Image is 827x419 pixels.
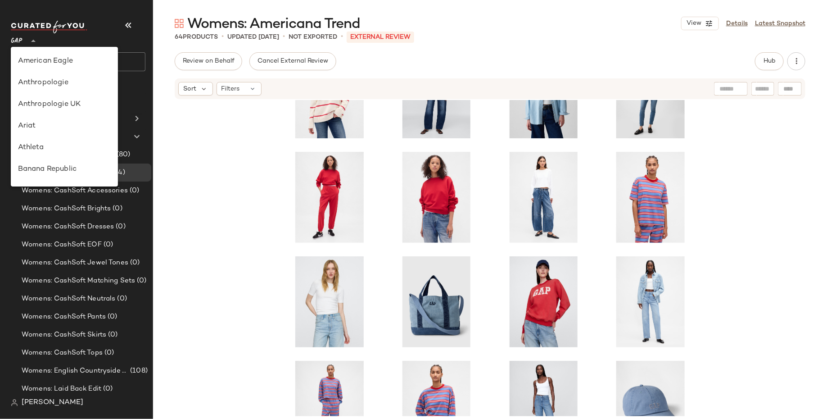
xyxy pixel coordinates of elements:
[128,258,140,268] span: (0)
[22,330,106,340] span: Womens: CashSoft Skirts
[763,58,776,65] span: Hub
[128,186,139,196] span: (0)
[681,17,719,30] button: View
[115,150,131,160] span: (80)
[22,150,115,160] span: New: Seasonal Celebrations
[22,384,101,394] span: Womens: Laid Back Edit
[22,222,114,232] span: Womens: CashSoft Dresses
[22,397,83,408] span: [PERSON_NAME]
[11,31,23,47] span: GAP
[110,168,125,178] span: (64)
[498,152,589,243] img: cn59936757.jpg
[175,52,242,70] button: Review on Behalf
[106,312,117,322] span: (0)
[755,19,805,28] a: Latest Snapshot
[114,222,125,232] span: (0)
[22,294,116,304] span: Womens: CashSoft Neutrals
[102,240,113,250] span: (0)
[22,240,102,250] span: Womens: CashSoft EOF
[128,366,148,376] span: (108)
[249,52,336,70] button: Cancel External Review
[63,132,78,142] span: (66)
[22,366,128,376] span: Womens: English Countryside Trend
[347,32,414,43] p: External REVIEW
[11,399,18,406] img: svg%3e
[605,152,696,243] img: cn60588222.jpg
[22,258,128,268] span: Womens: CashSoft Jewel Tones
[106,330,117,340] span: (0)
[227,32,279,42] p: updated [DATE]
[391,256,482,347] img: cn56805619.jpg
[289,32,337,42] p: Not Exported
[22,276,135,286] span: Womens: CashSoft Matching Sets
[341,32,343,42] span: •
[31,96,71,106] span: All Products
[283,32,285,42] span: •
[101,384,113,394] span: (0)
[285,152,375,243] img: cn60149766.jpg
[22,204,111,214] span: Womens: CashSoft Brights
[182,58,235,65] span: Review on Behalf
[187,15,360,33] span: Womens: Americana Trend
[103,348,114,358] span: (0)
[605,256,696,347] img: cn59851794.jpg
[257,58,328,65] span: Cancel External Review
[22,348,103,358] span: Womens: CashSoft Tops
[22,186,128,196] span: Womens: CashSoft Accessories
[686,20,701,27] span: View
[31,114,90,124] span: Global Clipboards
[175,32,218,42] div: Products
[755,52,784,70] button: Hub
[175,19,184,28] img: svg%3e
[31,132,63,142] span: Curations
[111,204,122,214] span: (0)
[183,84,196,94] span: Sort
[221,32,224,42] span: •
[22,168,110,178] span: Womens: Americana Trend
[726,19,748,28] a: Details
[391,152,482,243] img: cn60148529.jpg
[221,84,240,94] span: Filters
[135,276,146,286] span: (0)
[90,114,104,124] span: (14)
[11,21,87,33] img: cfy_white_logo.C9jOOHJF.svg
[285,256,375,347] img: cn57721250.jpg
[175,34,183,41] span: 64
[116,294,127,304] span: (0)
[22,312,106,322] span: Womens: CashSoft Pants
[498,256,589,347] img: cn57621246.jpg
